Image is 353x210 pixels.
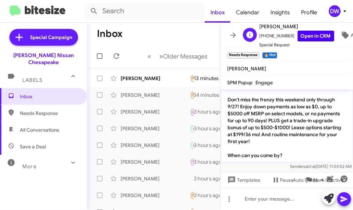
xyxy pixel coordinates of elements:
[148,52,152,61] span: «
[121,142,190,149] div: [PERSON_NAME]
[222,59,352,162] p: Hi [PERSON_NAME] it's [PERSON_NAME], General Manager at [PERSON_NAME] Nissan of [GEOGRAPHIC_DATA]...
[293,174,327,186] span: Auto Fields
[304,164,316,169] span: said at
[121,158,190,165] div: [PERSON_NAME]
[290,164,352,169] span: Sender [DATE] 11:54:52 AM
[121,192,190,199] div: [PERSON_NAME]
[228,79,253,86] span: SPM Popup
[262,52,277,59] small: 🔥 Hot
[121,125,190,132] div: [PERSON_NAME]
[265,2,296,23] a: Insights
[228,65,267,72] span: [PERSON_NAME]
[144,49,156,63] button: Previous
[329,5,341,17] div: DW
[260,31,334,41] span: [PHONE_NUMBER]
[323,5,345,17] button: DW
[144,49,212,63] nav: Page navigation example
[287,174,332,186] button: Auto Fields
[121,175,190,182] div: [PERSON_NAME]
[20,126,59,133] span: All Conversations
[194,142,228,149] div: 3 hours ago
[190,74,194,82] div: [PERSON_NAME] traded that in to you guys over a year ago . I still get massages from Nissan about...
[190,141,194,149] div: Yes we could do that
[193,143,205,147] span: 🔥 Hot
[194,108,228,115] div: 3 hours ago
[84,3,205,20] input: Search
[190,191,194,199] div: Few months ago
[193,193,222,197] span: Needs Response
[121,75,190,82] div: [PERSON_NAME]
[221,174,266,186] button: Templates
[194,192,228,199] div: 3 hours ago
[193,126,205,131] span: 🔥 Hot
[20,110,79,117] span: Needs Response
[228,52,260,59] small: Needs Response
[193,110,211,115] span: Call Them
[190,91,194,99] div: hi, will you be in around 5:30 [DATE]?
[190,158,194,166] div: Ok perfect safe travels, and we will get back in contact with you next week.
[22,163,37,170] span: More
[260,22,334,31] span: [PERSON_NAME]
[194,75,235,82] div: 13 minutes ago
[20,143,46,150] span: Save a Deal
[121,108,190,115] div: [PERSON_NAME]
[155,49,212,63] button: Next
[193,93,222,97] span: Needs Response
[22,77,43,83] span: Labels
[298,31,334,41] a: Open in CRM
[121,92,190,99] div: [PERSON_NAME]
[194,92,236,99] div: 34 minutes ago
[194,158,228,165] div: 3 hours ago
[190,175,194,182] div: Ok I completely understand. We are here to help, are you available to stop by [DATE] ?
[163,53,208,60] span: Older Messages
[194,125,228,132] div: 3 hours ago
[256,79,273,86] span: Engage
[9,29,78,46] a: Special Campaign
[20,93,79,100] span: Inbox
[194,175,228,182] div: 3 hours ago
[205,2,230,23] a: Inbox
[226,174,261,186] span: Templates
[230,2,265,23] a: Calendar
[160,52,163,61] span: »
[193,160,213,164] span: Try Pausing
[97,28,123,39] h1: Inbox
[266,174,299,186] button: Pause
[296,2,323,23] a: Profile
[190,124,194,132] div: No problem see you soon
[30,34,72,41] span: Special Campaign
[260,41,334,48] span: Special Request
[190,107,194,116] div: Inbound Call
[193,76,222,80] span: Needs Response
